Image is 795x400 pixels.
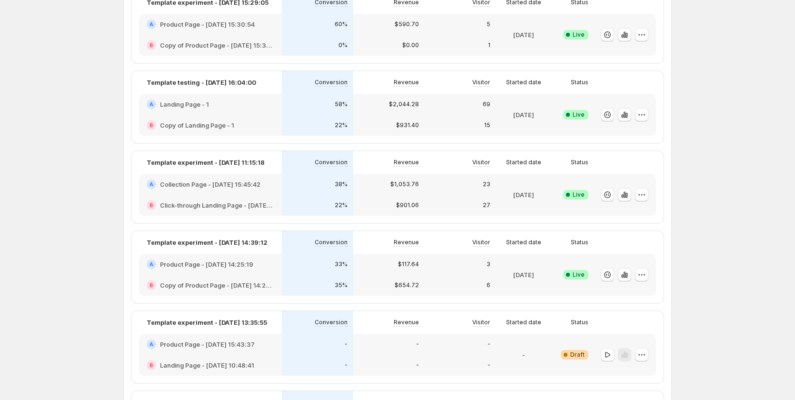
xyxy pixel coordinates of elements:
p: Conversion [315,239,348,246]
p: 69 [483,100,490,108]
h2: Landing Page - [DATE] 10:48:41 [160,360,254,370]
p: Visitor [472,79,490,86]
h2: Collection Page - [DATE] 15:45:42 [160,180,260,189]
p: Template experiment - [DATE] 11:15:18 [147,158,265,167]
p: Status [571,159,588,166]
p: 35% [335,281,348,289]
p: Started date [506,319,541,326]
p: - [345,361,348,369]
p: $0.00 [402,41,419,49]
span: Live [573,31,585,39]
h2: B [149,282,153,288]
p: 15 [484,121,490,129]
p: Conversion [315,319,348,326]
p: 27 [483,201,490,209]
p: Visitor [472,319,490,326]
p: Conversion [315,79,348,86]
p: Revenue [394,239,419,246]
h2: Copy of Landing Page - 1 [160,120,234,130]
p: 5 [487,20,490,28]
p: 23 [483,180,490,188]
p: [DATE] [513,110,534,120]
p: Started date [506,239,541,246]
p: - [416,340,419,348]
h2: A [149,101,153,107]
p: 38% [335,180,348,188]
p: $590.70 [395,20,419,28]
p: 60% [335,20,348,28]
h2: B [149,42,153,48]
h2: A [149,21,153,27]
p: - [487,340,490,348]
p: 0% [338,41,348,49]
p: $1,053.76 [390,180,419,188]
h2: A [149,181,153,187]
span: Live [573,271,585,279]
p: 22% [335,201,348,209]
h2: B [149,202,153,208]
p: Template experiment - [DATE] 14:39:12 [147,238,268,247]
span: Live [573,191,585,199]
p: Status [571,239,588,246]
p: [DATE] [513,190,534,200]
h2: Copy of Product Page - [DATE] 14:25:19 [160,280,274,290]
p: [DATE] [513,30,534,40]
p: 33% [335,260,348,268]
p: $654.72 [395,281,419,289]
p: - [345,340,348,348]
h2: A [149,341,153,347]
h2: Click-through Landing Page - [DATE] 15:46:31 [160,200,274,210]
p: $2,044.28 [389,100,419,108]
p: Started date [506,159,541,166]
p: Status [571,319,588,326]
p: - [522,350,525,360]
p: Revenue [394,159,419,166]
p: $117.64 [398,260,419,268]
span: Draft [570,351,585,359]
h2: Landing Page - 1 [160,100,209,109]
p: $931.40 [396,121,419,129]
p: Status [571,79,588,86]
h2: Copy of Product Page - [DATE] 15:30:54 [160,40,274,50]
h2: B [149,362,153,368]
p: Conversion [315,159,348,166]
p: Revenue [394,319,419,326]
h2: A [149,261,153,267]
p: - [416,361,419,369]
p: Visitor [472,239,490,246]
p: 6 [487,281,490,289]
p: Visitor [472,159,490,166]
span: Live [573,111,585,119]
p: [DATE] [513,270,534,280]
h2: Product Page - [DATE] 14:25:19 [160,260,253,269]
p: - [487,361,490,369]
p: 3 [487,260,490,268]
p: Started date [506,79,541,86]
p: 1 [488,41,490,49]
p: 22% [335,121,348,129]
p: Template testing - [DATE] 16:04:00 [147,78,256,87]
p: Revenue [394,79,419,86]
p: Template experiment - [DATE] 13:35:55 [147,318,267,327]
h2: B [149,122,153,128]
p: 58% [335,100,348,108]
h2: Product Page - [DATE] 15:30:54 [160,20,255,29]
h2: Product Page - [DATE] 15:43:37 [160,340,255,349]
p: $901.06 [396,201,419,209]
